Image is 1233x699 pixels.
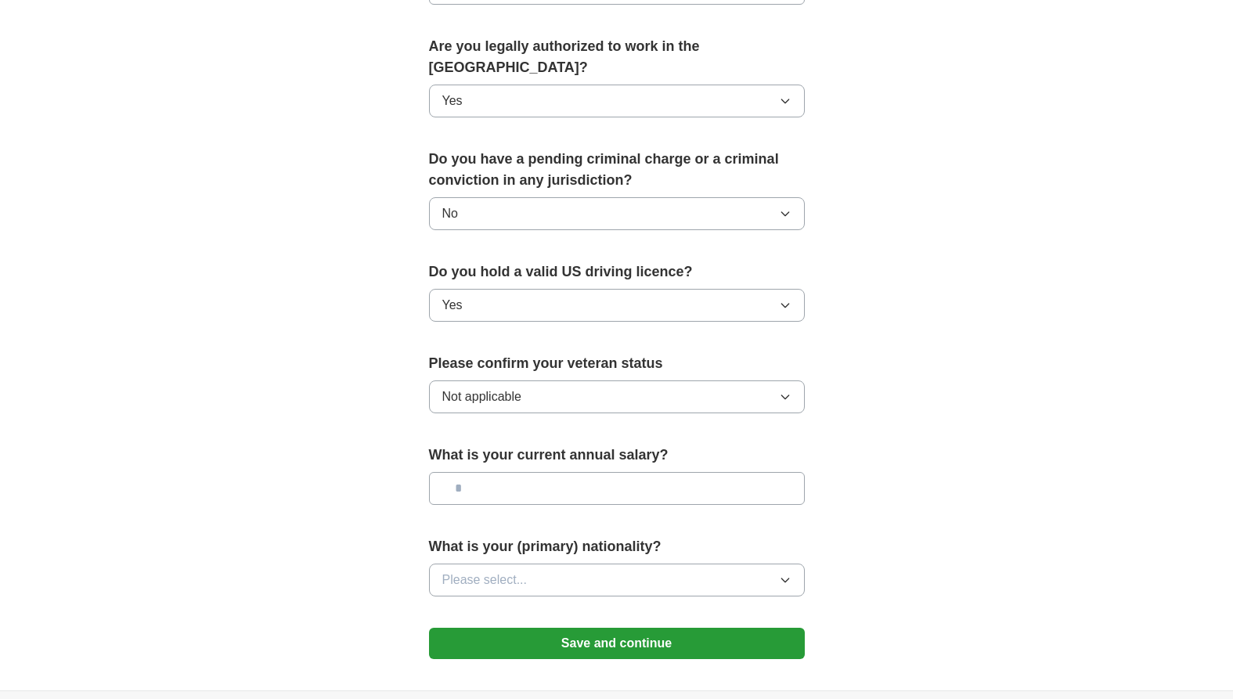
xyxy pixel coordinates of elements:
[442,204,458,223] span: No
[429,564,805,596] button: Please select...
[429,353,805,374] label: Please confirm your veteran status
[429,289,805,322] button: Yes
[429,261,805,283] label: Do you hold a valid US driving licence?
[429,149,805,191] label: Do you have a pending criminal charge or a criminal conviction in any jurisdiction?
[442,92,463,110] span: Yes
[429,197,805,230] button: No
[429,85,805,117] button: Yes
[442,571,528,589] span: Please select...
[429,628,805,659] button: Save and continue
[442,387,521,406] span: Not applicable
[429,536,805,557] label: What is your (primary) nationality?
[442,296,463,315] span: Yes
[429,380,805,413] button: Not applicable
[429,445,805,466] label: What is your current annual salary?
[429,36,805,78] label: Are you legally authorized to work in the [GEOGRAPHIC_DATA]?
